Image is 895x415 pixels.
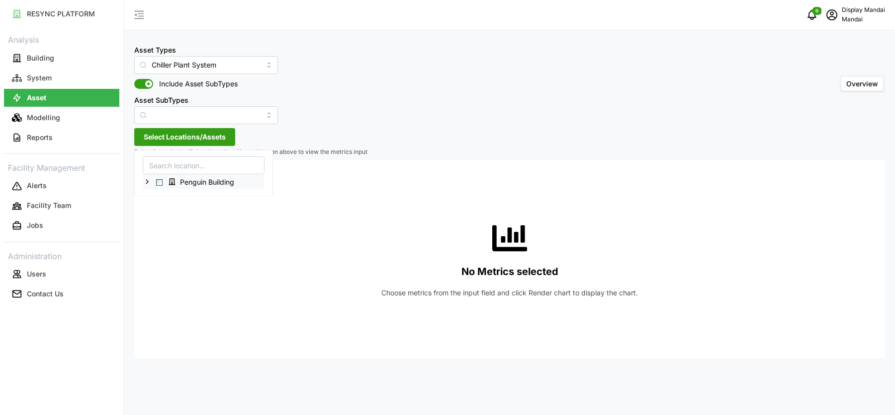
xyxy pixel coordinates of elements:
p: Display Mandai [842,5,885,15]
a: RESYNC PLATFORM [4,4,119,24]
button: Building [4,49,119,67]
button: Users [4,265,119,283]
button: Contact Us [4,285,119,303]
p: Mandai [842,15,885,24]
a: Reports [4,128,119,147]
p: Choose metrics from the input field and click Render chart to display the chart. [381,288,638,298]
p: Building [27,53,54,63]
div: Select Locations/Assets [134,150,273,196]
a: Jobs [4,216,119,236]
button: notifications [802,5,822,25]
span: Include Asset SubTypes [153,79,238,89]
span: 0 [815,7,818,14]
a: Building [4,48,119,68]
span: Select Penguin Building [156,179,163,186]
button: System [4,69,119,87]
p: Contact Us [27,289,64,299]
span: Penguin Building [164,176,241,188]
button: RESYNC PLATFORM [4,5,119,23]
p: Asset [27,93,46,103]
a: Alerts [4,176,119,196]
a: Asset [4,88,119,108]
p: Select items in the 'Select Locations/Assets' button above to view the metrics input [134,148,885,156]
button: Asset [4,89,119,107]
button: Select Locations/Assets [134,128,235,146]
button: schedule [822,5,842,25]
a: Facility Team [4,196,119,216]
p: Alerts [27,181,47,191]
label: Asset Types [134,45,176,56]
p: Modelling [27,113,60,123]
p: Reports [27,133,53,142]
p: Analysis [4,32,119,46]
p: Administration [4,248,119,263]
p: RESYNC PLATFORM [27,9,95,19]
label: Asset SubTypes [134,95,188,106]
p: Facility Team [27,201,71,210]
a: Users [4,264,119,284]
span: Penguin Building [180,177,234,187]
p: Facility Management [4,160,119,174]
span: Overview [846,79,878,88]
p: Jobs [27,220,43,230]
button: Jobs [4,217,119,235]
p: System [27,73,52,83]
a: Modelling [4,108,119,128]
p: No Metrics selected [461,264,558,280]
span: Select Locations/Assets [144,129,226,145]
input: Search location... [143,156,265,174]
button: Reports [4,129,119,146]
button: Modelling [4,109,119,127]
p: Users [27,269,46,279]
button: Facility Team [4,197,119,215]
a: System [4,68,119,88]
button: Alerts [4,177,119,195]
a: Contact Us [4,284,119,304]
